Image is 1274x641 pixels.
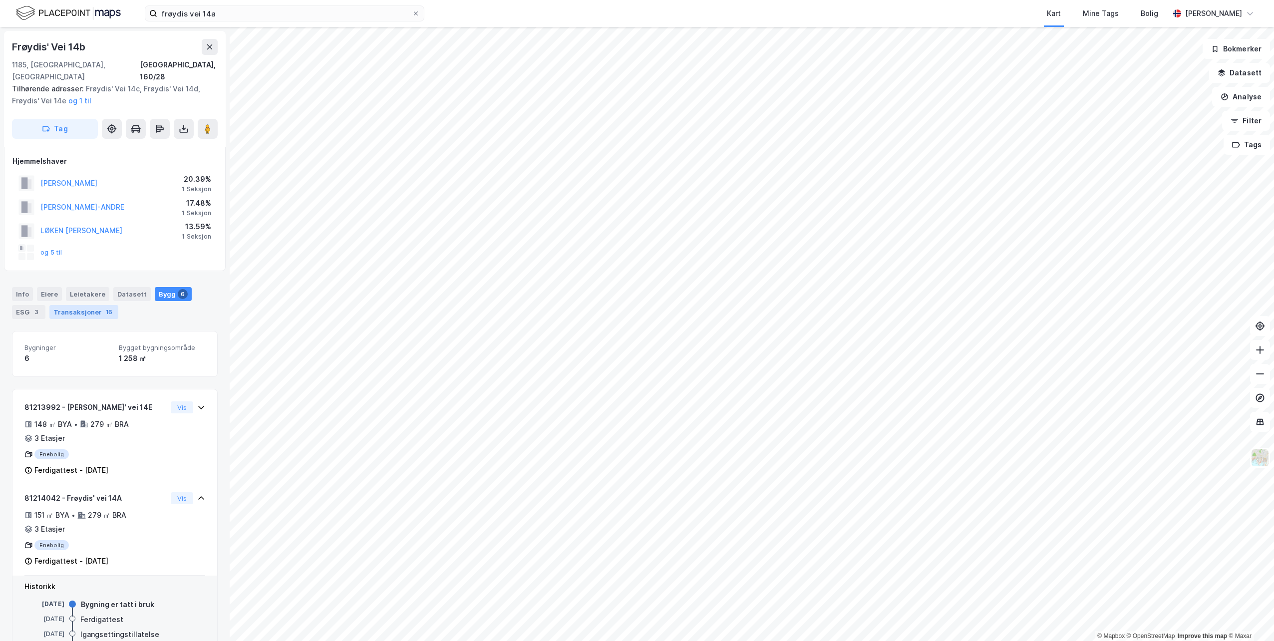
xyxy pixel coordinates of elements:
div: • [71,511,75,519]
div: 1 258 ㎡ [119,352,205,364]
img: Z [1251,448,1270,467]
div: Ferdigattest - [DATE] [34,464,108,476]
button: Bokmerker [1203,39,1270,59]
a: Improve this map [1178,633,1227,640]
div: • [74,420,78,428]
div: 3 Etasjer [34,432,65,444]
div: 148 ㎡ BYA [34,418,72,430]
div: ESG [12,305,45,319]
div: 1 Seksjon [182,233,211,241]
div: Info [12,287,33,301]
button: Vis [171,401,193,413]
span: Tilhørende adresser: [12,84,86,93]
div: Ferdigattest - [DATE] [34,555,108,567]
div: Leietakere [66,287,109,301]
div: 151 ㎡ BYA [34,509,69,521]
div: Frøydis' Vei 14c, Frøydis' Vei 14d, Frøydis' Vei 14e [12,83,210,107]
div: 20.39% [182,173,211,185]
div: Kontrollprogram for chat [1224,593,1274,641]
a: OpenStreetMap [1127,633,1175,640]
div: [PERSON_NAME] [1185,7,1242,19]
input: Søk på adresse, matrikkel, gårdeiere, leietakere eller personer [157,6,412,21]
div: 16 [104,307,114,317]
div: [DATE] [24,630,64,639]
div: 1 Seksjon [182,209,211,217]
div: 81214042 - Frøydis' vei 14A [24,492,167,504]
div: Datasett [113,287,151,301]
div: 3 [31,307,41,317]
div: Historikk [24,581,205,593]
div: [DATE] [24,615,64,624]
div: 17.48% [182,197,211,209]
div: 1185, [GEOGRAPHIC_DATA], [GEOGRAPHIC_DATA] [12,59,140,83]
div: [DATE] [24,600,64,609]
div: 6 [24,352,111,364]
div: 279 ㎡ BRA [90,418,129,430]
div: Bolig [1141,7,1158,19]
div: Frøydis' Vei 14b [12,39,87,55]
div: Kart [1047,7,1061,19]
div: 81213992 - [PERSON_NAME]' vei 14E [24,401,167,413]
div: 13.59% [182,221,211,233]
div: Eiere [37,287,62,301]
button: Analyse [1212,87,1270,107]
div: [GEOGRAPHIC_DATA], 160/28 [140,59,218,83]
span: Bygget bygningsområde [119,343,205,352]
button: Filter [1222,111,1270,131]
button: Tag [12,119,98,139]
div: 279 ㎡ BRA [88,509,126,521]
span: Bygninger [24,343,111,352]
div: 6 [178,289,188,299]
div: Hjemmelshaver [12,155,217,167]
div: Ferdigattest [80,614,123,626]
div: Mine Tags [1083,7,1119,19]
div: 1 Seksjon [182,185,211,193]
button: Tags [1224,135,1270,155]
a: Mapbox [1097,633,1125,640]
div: Bygning er tatt i bruk [81,599,154,611]
div: Bygg [155,287,192,301]
iframe: Chat Widget [1224,593,1274,641]
div: Igangsettingstillatelse [80,629,159,641]
div: Transaksjoner [49,305,118,319]
button: Datasett [1209,63,1270,83]
button: Vis [171,492,193,504]
div: 3 Etasjer [34,523,65,535]
img: logo.f888ab2527a4732fd821a326f86c7f29.svg [16,4,121,22]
